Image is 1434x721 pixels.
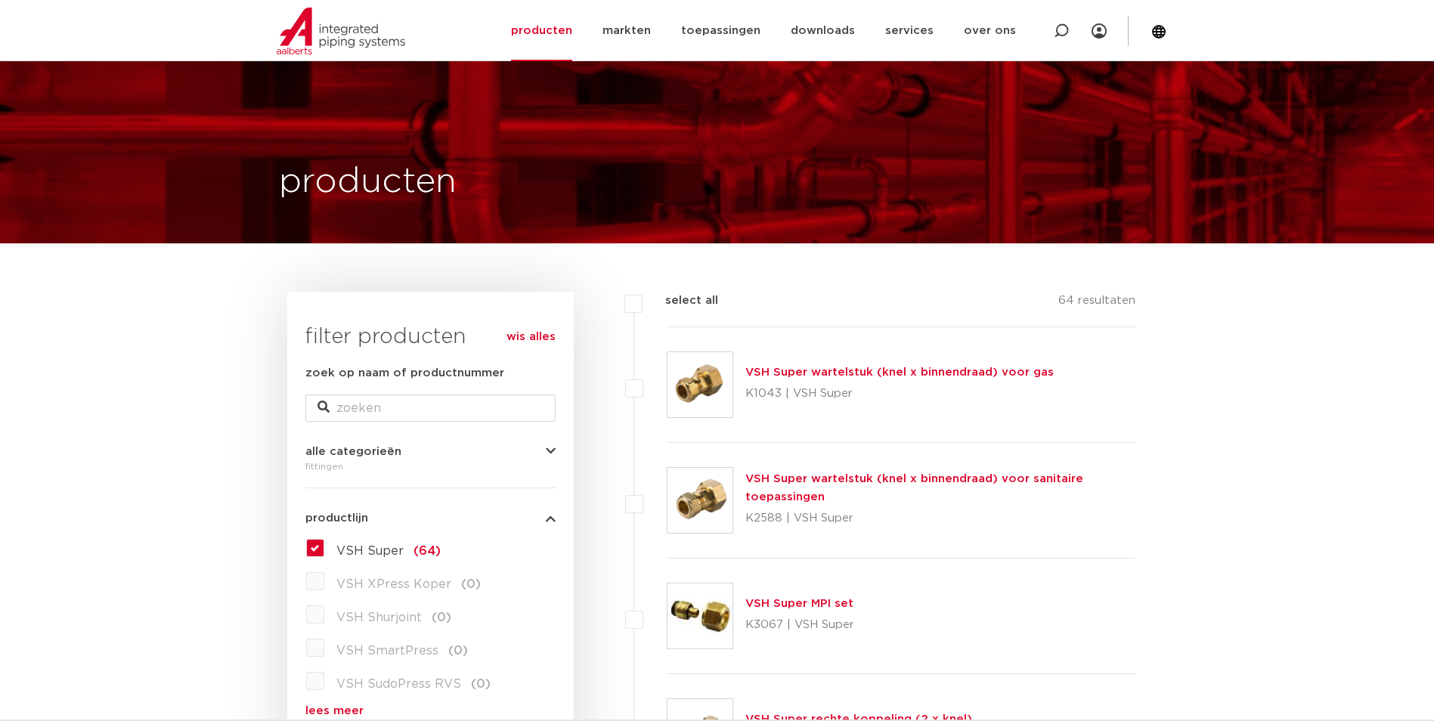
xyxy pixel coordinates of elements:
span: (0) [471,678,491,690]
img: Thumbnail for VSH Super wartelstuk (knel x binnendraad) voor sanitaire toepassingen [667,468,732,533]
label: select all [643,292,718,310]
span: productlijn [305,512,368,524]
span: (0) [461,578,481,590]
button: alle categorieën [305,446,556,457]
span: (64) [413,545,441,557]
p: 64 resultaten [1058,292,1135,315]
input: zoeken [305,395,556,422]
label: zoek op naam of productnummer [305,364,504,382]
span: VSH XPress Koper [336,578,451,590]
span: (0) [432,611,451,624]
h1: producten [279,158,457,206]
p: K3067 | VSH Super [745,613,854,637]
a: wis alles [506,328,556,346]
span: VSH Shurjoint [336,611,422,624]
img: Thumbnail for VSH Super wartelstuk (knel x binnendraad) voor gas [667,352,732,417]
span: VSH Super [336,545,404,557]
a: VSH Super wartelstuk (knel x binnendraad) voor gas [745,367,1054,378]
span: (0) [448,645,468,657]
a: lees meer [305,705,556,716]
div: fittingen [305,457,556,475]
img: Thumbnail for VSH Super MPI set [667,583,732,648]
a: VSH Super MPI set [745,598,853,609]
button: productlijn [305,512,556,524]
span: VSH SmartPress [336,645,438,657]
p: K2588 | VSH Super [745,506,1136,531]
h3: filter producten [305,322,556,352]
span: VSH SudoPress RVS [336,678,461,690]
span: alle categorieën [305,446,401,457]
p: K1043 | VSH Super [745,382,1054,406]
a: VSH Super wartelstuk (knel x binnendraad) voor sanitaire toepassingen [745,473,1083,503]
